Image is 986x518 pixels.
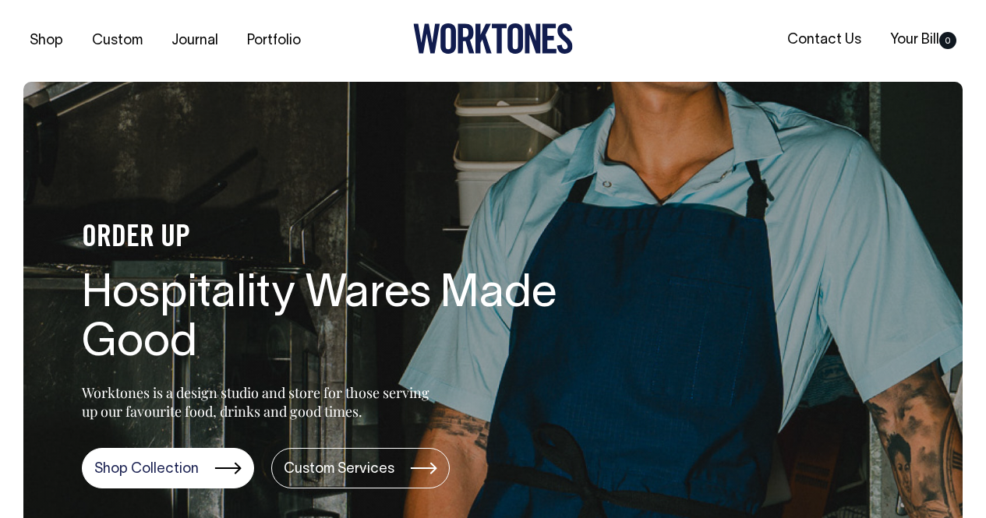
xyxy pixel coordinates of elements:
a: Portfolio [241,28,307,54]
span: 0 [939,32,956,49]
h1: Hospitality Wares Made Good [82,270,581,370]
h4: ORDER UP [82,222,581,255]
a: Shop Collection [82,448,254,488]
a: Journal [165,28,224,54]
a: Custom [86,28,149,54]
a: Contact Us [781,27,868,53]
p: Worktones is a design studio and store for those serving up our favourite food, drinks and good t... [82,383,436,421]
a: Your Bill0 [884,27,963,53]
a: Custom Services [271,448,450,488]
a: Shop [23,28,69,54]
